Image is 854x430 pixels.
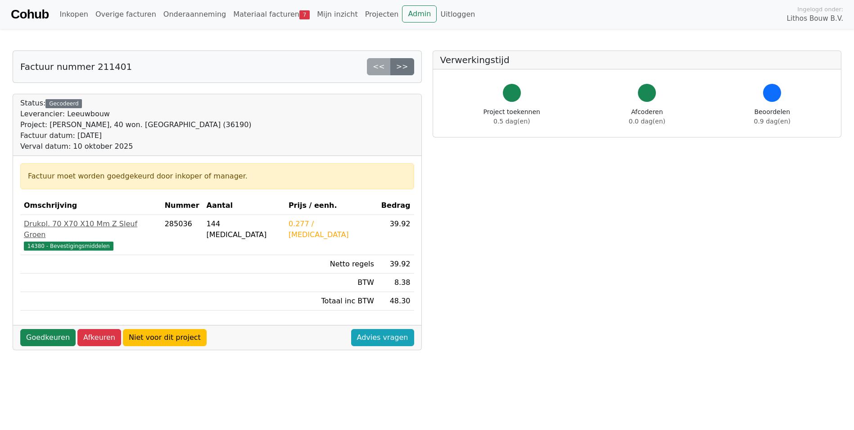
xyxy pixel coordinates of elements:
div: Project toekennen [483,107,540,126]
a: Uitloggen [437,5,479,23]
a: Projecten [361,5,402,23]
a: Cohub [11,4,49,25]
div: Drukpl. 70 X70 X10 Mm Z Sleuf Groen [24,219,158,240]
th: Omschrijving [20,197,161,215]
td: Netto regels [285,255,378,274]
td: Totaal inc BTW [285,292,378,311]
span: 0.9 dag(en) [754,118,791,125]
a: Admin [402,5,437,23]
a: Niet voor dit project [123,329,207,346]
div: Leverancier: Leeuwbouw [20,109,252,119]
div: 144 [MEDICAL_DATA] [207,219,281,240]
a: >> [390,58,414,75]
td: 39.92 [378,215,414,255]
span: 7 [299,10,310,19]
td: 285036 [161,215,203,255]
div: 0.277 / [MEDICAL_DATA] [289,219,374,240]
div: Factuur datum: [DATE] [20,130,252,141]
a: Mijn inzicht [313,5,361,23]
div: Project: [PERSON_NAME], 40 won. [GEOGRAPHIC_DATA] (36190) [20,119,252,130]
td: 39.92 [378,255,414,274]
a: Afkeuren [77,329,121,346]
span: Ingelogd onder: [797,5,843,14]
a: Onderaanneming [160,5,230,23]
a: Goedkeuren [20,329,76,346]
span: 0.5 dag(en) [493,118,530,125]
span: 14380 - Bevestigingsmiddelen [24,242,113,251]
th: Bedrag [378,197,414,215]
td: 8.38 [378,274,414,292]
span: 0.0 dag(en) [629,118,665,125]
a: Drukpl. 70 X70 X10 Mm Z Sleuf Groen14380 - Bevestigingsmiddelen [24,219,158,251]
div: Factuur moet worden goedgekeurd door inkoper of manager. [28,171,407,182]
span: Lithos Bouw B.V. [787,14,843,24]
a: Inkopen [56,5,91,23]
a: Advies vragen [351,329,414,346]
td: BTW [285,274,378,292]
a: Materiaal facturen7 [230,5,313,23]
th: Nummer [161,197,203,215]
div: Verval datum: 10 oktober 2025 [20,141,252,152]
th: Aantal [203,197,285,215]
td: 48.30 [378,292,414,311]
th: Prijs / eenh. [285,197,378,215]
div: Afcoderen [629,107,665,126]
div: Beoordelen [754,107,791,126]
h5: Verwerkingstijd [440,55,834,65]
div: Status: [20,98,252,152]
div: Gecodeerd [45,99,82,108]
a: Overige facturen [92,5,160,23]
h5: Factuur nummer 211401 [20,61,132,72]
